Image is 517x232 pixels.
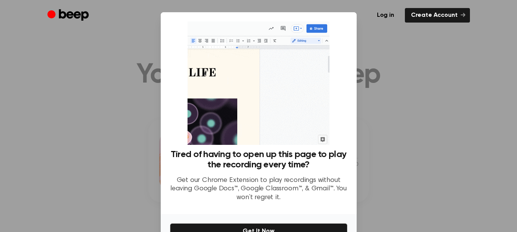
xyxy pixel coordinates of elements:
[405,8,470,23] a: Create Account
[170,149,347,170] h3: Tired of having to open up this page to play the recording every time?
[170,176,347,202] p: Get our Chrome Extension to play recordings without leaving Google Docs™, Google Classroom™, & Gm...
[371,8,400,23] a: Log in
[188,21,329,145] img: Beep extension in action
[47,8,91,23] a: Beep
